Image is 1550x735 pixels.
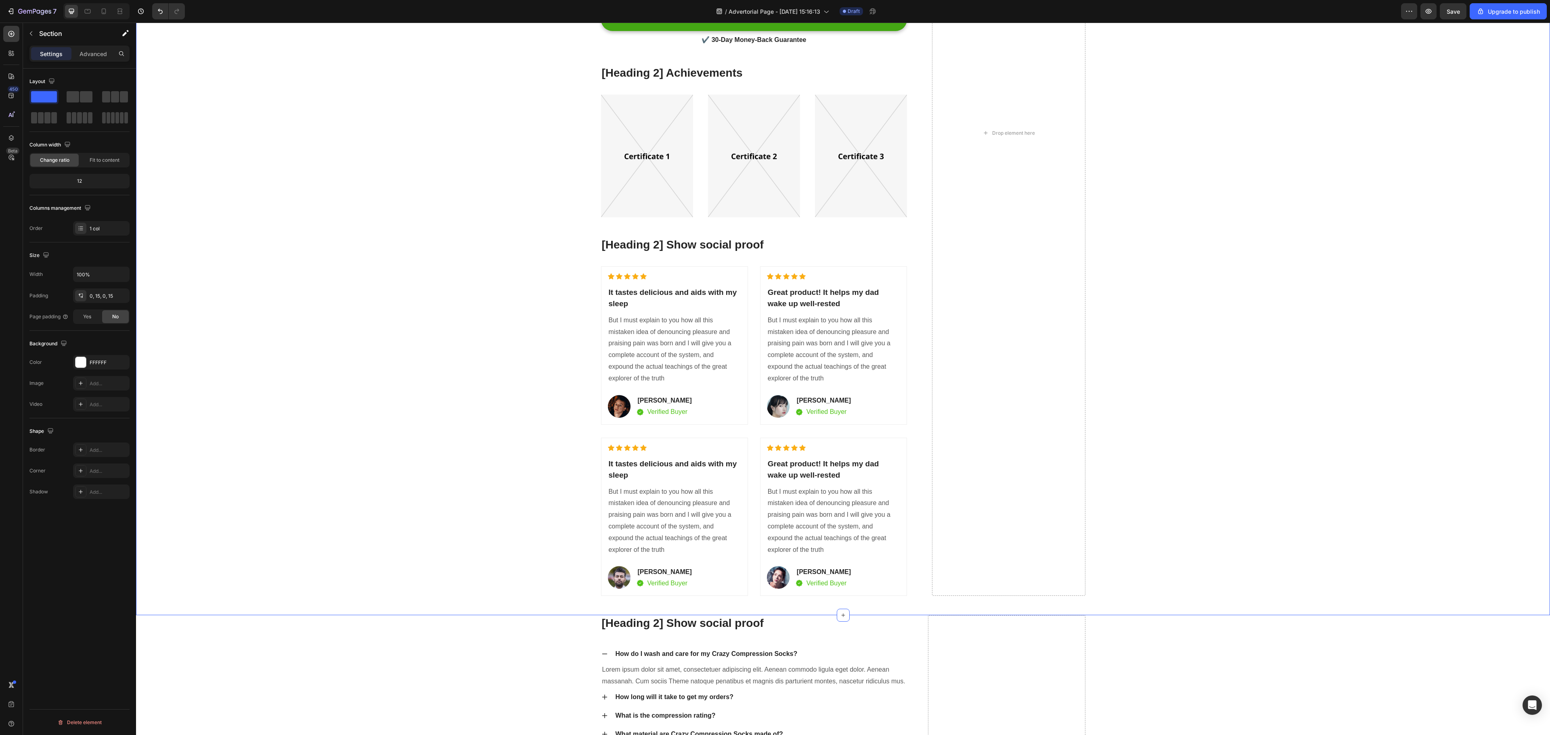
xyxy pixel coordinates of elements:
p: 7 [53,6,57,16]
button: Upgrade to publish [1470,3,1547,19]
span: / [725,7,727,16]
div: How long will it take to get my orders? [478,668,599,681]
div: How do I wash and care for my Crazy Compression Socks? [478,625,663,637]
p: [Heading 2] Show social proof [466,215,771,230]
img: Alt Image [465,72,557,195]
div: Width [29,271,43,278]
div: Upgrade to publish [1477,7,1540,16]
div: Drop element here [856,107,899,114]
p: [Heading 2] Show social proof [466,593,779,608]
p: Settings [40,50,63,58]
p: But I must explain to you how all this mistaken idea of denouncing pleasure and praising pain was... [473,464,604,533]
div: Add... [90,489,128,496]
div: Video [29,401,42,408]
p: Verified Buyer [511,556,552,566]
div: Undo/Redo [152,3,185,19]
p: Great product! It helps my dad wake up well-rested [632,436,763,459]
span: Yes [83,313,91,320]
span: Save [1447,8,1460,15]
div: Column width [29,140,72,150]
div: 1 col [90,225,128,232]
p: But I must explain to you how all this mistaken idea of denouncing pleasure and praising pain was... [632,292,763,362]
p: Verified Buyer [511,384,552,394]
p: But I must explain to you how all this mistaken idea of denouncing pleasure and praising pain was... [473,292,604,362]
button: Delete element [29,716,130,729]
img: Alt Image [472,372,494,395]
div: Delete element [57,718,102,727]
div: Color [29,359,42,366]
span: Draft [848,8,860,15]
div: Add... [90,468,128,475]
div: Border [29,446,45,453]
p: [Heading 2] Achievements [466,43,771,58]
span: Fit to content [90,157,119,164]
img: Alt Image [472,543,494,566]
div: Image [29,380,44,387]
div: Add... [90,401,128,408]
img: Alt Image [660,557,666,564]
img: Alt Image [631,543,654,566]
div: Columns management [29,203,92,214]
div: 450 [8,86,19,92]
div: Beta [6,148,19,154]
div: Shadow [29,488,48,495]
p: Section [39,29,105,38]
p: Verified Buyer [670,556,711,566]
img: Alt Image [501,557,507,564]
p: Advanced [80,50,107,58]
div: Order [29,225,43,232]
button: 7 [3,3,60,19]
div: Add... [90,380,128,387]
p: But I must explain to you how all this mistaken idea of denouncing pleasure and praising pain was... [632,464,763,533]
div: Open Intercom Messenger [1523,695,1542,715]
p: Verified Buyer [670,384,711,394]
p: [PERSON_NAME] [661,373,715,383]
div: FFFFFF [90,359,128,366]
div: Corner [29,467,46,474]
img: Alt Image [660,386,666,393]
p: [PERSON_NAME] [502,373,556,383]
div: Size [29,250,51,261]
img: Alt Image [572,72,664,195]
div: What is the compression rating? [478,687,581,699]
p: [PERSON_NAME] [661,545,715,554]
div: Page padding [29,313,69,320]
img: Alt Image [501,386,507,393]
div: What material are Crazy Compression Socks made of? [478,706,648,718]
div: Shape [29,426,55,437]
div: Layout [29,76,57,87]
input: Auto [73,267,129,282]
p: It tastes delicious and aids with my sleep [473,264,604,287]
img: Alt Image [679,72,771,195]
p: Great product! It helps my dad wake up well-rested [632,264,763,287]
p: It tastes delicious and aids with my sleep [473,436,604,459]
div: 0, 15, 0, 15 [90,292,128,300]
div: Padding [29,292,48,299]
p: [PERSON_NAME] [502,545,556,554]
div: Add... [90,447,128,454]
span: No [112,313,119,320]
span: Change ratio [40,157,69,164]
img: Alt Image [631,372,654,395]
p: Lorem ipsum dolor sit amet, consectetuer adipiscing elit. Aenean commodo ligula eget dolor. Aenea... [466,641,778,665]
span: Advertorial Page - [DATE] 15:16:13 [729,7,820,16]
div: Background [29,338,69,349]
button: Save [1440,3,1466,19]
iframe: Design area [136,23,1550,735]
div: 12 [31,175,128,187]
